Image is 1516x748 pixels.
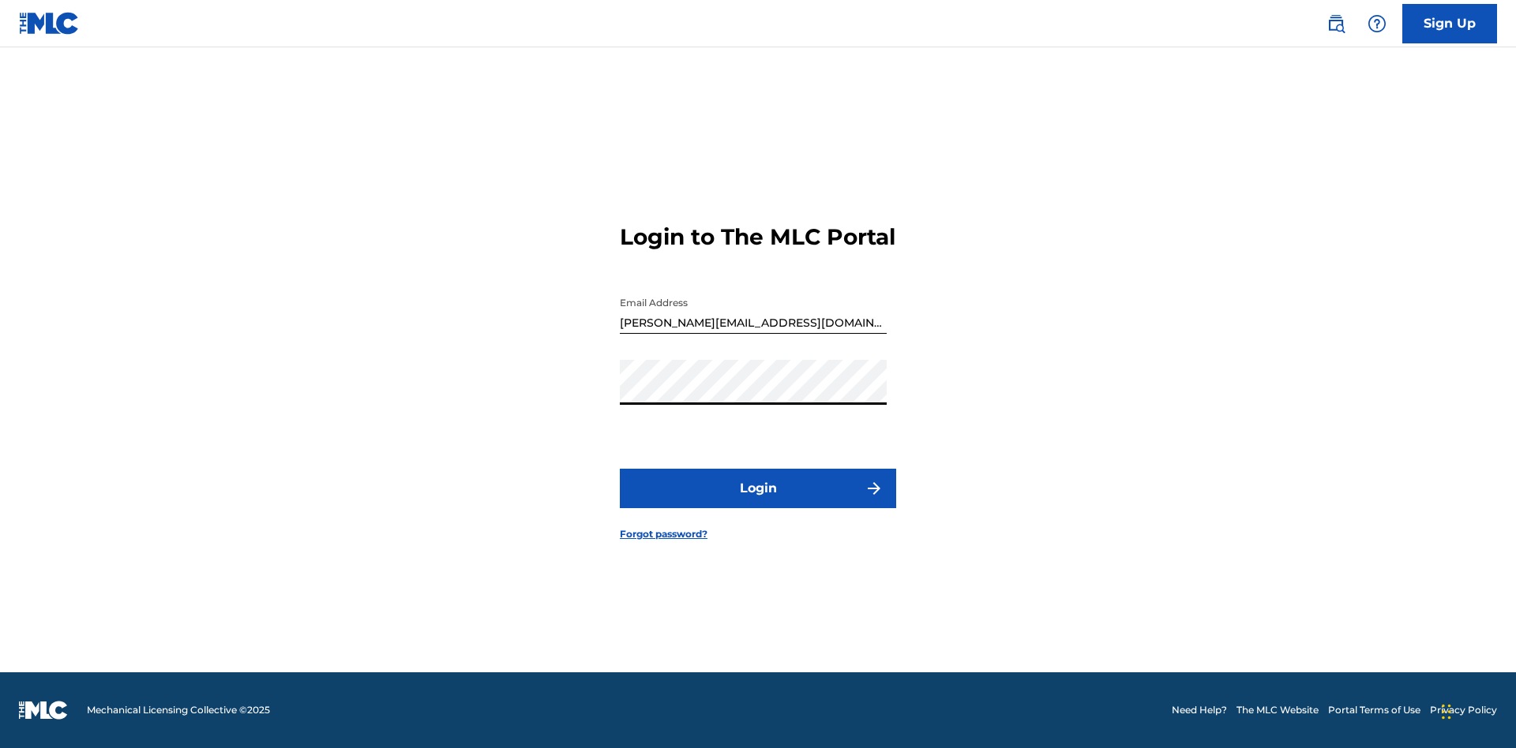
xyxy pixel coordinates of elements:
[1326,14,1345,33] img: search
[1328,703,1420,717] a: Portal Terms of Use
[87,703,270,717] span: Mechanical Licensing Collective © 2025
[19,701,68,720] img: logo
[620,527,707,541] a: Forgot password?
[1402,4,1497,43] a: Sign Up
[1236,703,1319,717] a: The MLC Website
[620,469,896,508] button: Login
[620,223,895,251] h3: Login to The MLC Portal
[1430,703,1497,717] a: Privacy Policy
[1442,688,1451,735] div: Drag
[1368,14,1387,33] img: help
[1361,8,1393,39] div: Help
[19,12,80,35] img: MLC Logo
[865,479,884,498] img: f7272a7cc735f4ea7f67.svg
[1437,672,1516,748] iframe: Chat Widget
[1320,8,1352,39] a: Public Search
[1172,703,1227,717] a: Need Help?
